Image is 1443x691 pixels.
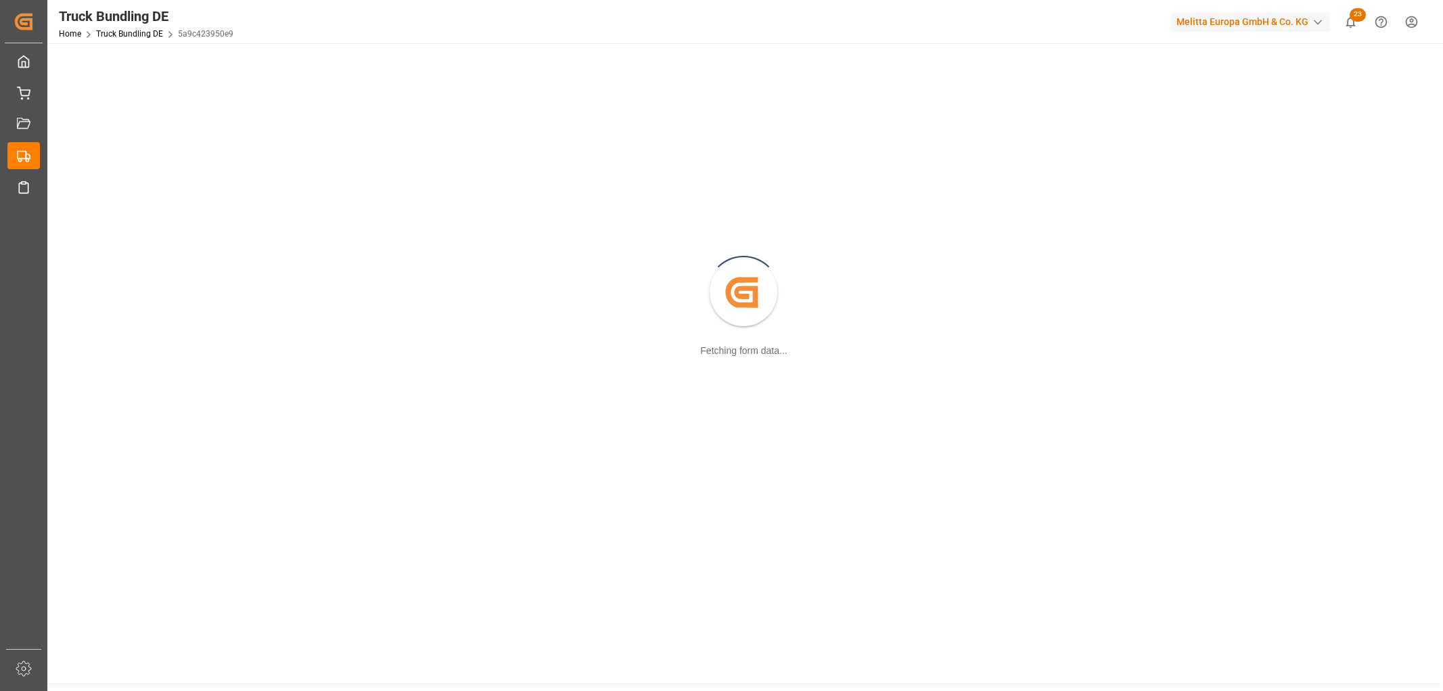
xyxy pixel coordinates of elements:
[1171,9,1335,35] button: Melitta Europa GmbH & Co. KG
[1335,7,1366,37] button: show 23 new notifications
[1171,12,1330,32] div: Melitta Europa GmbH & Co. KG
[1350,8,1366,22] span: 23
[1366,7,1396,37] button: Help Center
[59,6,233,26] div: Truck Bundling DE
[59,29,81,39] a: Home
[700,344,787,358] div: Fetching form data...
[96,29,163,39] a: Truck Bundling DE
